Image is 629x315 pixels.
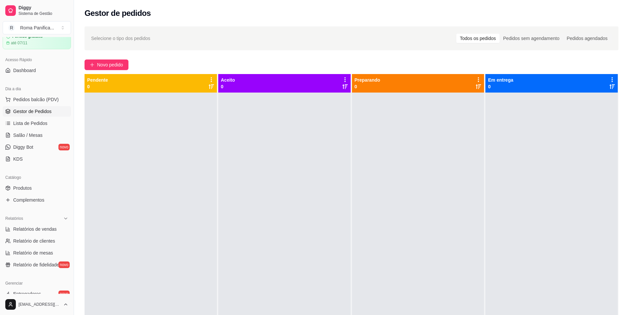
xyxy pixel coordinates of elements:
[85,59,128,70] button: Novo pedido
[18,5,68,11] span: Diggy
[221,77,235,83] p: Aceito
[13,238,55,244] span: Relatório de clientes
[87,83,108,90] p: 0
[13,156,23,162] span: KDS
[3,172,71,183] div: Catálogo
[3,130,71,140] a: Salão / Mesas
[3,259,71,270] a: Relatório de fidelidadenovo
[13,120,48,127] span: Lista de Pedidos
[13,250,53,256] span: Relatório de mesas
[87,77,108,83] p: Pendente
[3,30,71,49] a: Período gratuitoaté 07/11
[3,142,71,152] a: Diggy Botnovo
[221,83,235,90] p: 0
[90,62,94,67] span: plus
[355,83,380,90] p: 0
[11,40,27,46] article: até 07/11
[13,67,36,74] span: Dashboard
[3,118,71,129] a: Lista de Pedidos
[488,77,513,83] p: Em entrega
[3,248,71,258] a: Relatório de mesas
[13,261,59,268] span: Relatório de fidelidade
[3,3,71,19] a: DiggySistema de Gestão
[20,24,54,31] div: Roma Panifica ...
[3,236,71,246] a: Relatório de clientes
[18,302,60,307] span: [EMAIL_ADDRESS][DOMAIN_NAME]
[3,278,71,289] div: Gerenciar
[3,183,71,193] a: Produtos
[91,35,150,42] span: Selecione o tipo dos pedidos
[3,289,71,299] a: Entregadoresnovo
[3,154,71,164] a: KDS
[3,21,71,34] button: Select a team
[3,94,71,105] button: Pedidos balcão (PDV)
[3,224,71,234] a: Relatórios de vendas
[13,144,33,150] span: Diggy Bot
[8,24,15,31] span: R
[13,291,41,297] span: Entregadores
[13,197,44,203] span: Complementos
[3,55,71,65] div: Acesso Rápido
[13,132,43,138] span: Salão / Mesas
[13,96,59,103] span: Pedidos balcão (PDV)
[13,108,52,115] span: Gestor de Pedidos
[563,34,611,43] div: Pedidos agendados
[3,84,71,94] div: Dia a dia
[3,65,71,76] a: Dashboard
[500,34,563,43] div: Pedidos sem agendamento
[18,11,68,16] span: Sistema de Gestão
[5,216,23,221] span: Relatórios
[13,185,32,191] span: Produtos
[97,61,123,68] span: Novo pedido
[355,77,380,83] p: Preparando
[13,226,57,232] span: Relatórios de vendas
[3,296,71,312] button: [EMAIL_ADDRESS][DOMAIN_NAME]
[456,34,500,43] div: Todos os pedidos
[85,8,151,19] h2: Gestor de pedidos
[488,83,513,90] p: 0
[3,195,71,205] a: Complementos
[3,106,71,117] a: Gestor de Pedidos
